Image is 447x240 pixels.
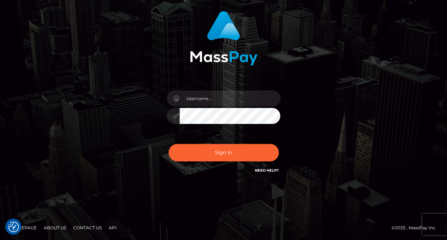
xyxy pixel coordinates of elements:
[106,222,119,233] a: API
[180,90,281,106] input: Username...
[169,144,279,161] button: Sign in
[8,222,39,233] a: Homepage
[41,222,69,233] a: About Us
[392,224,442,232] div: © 2025 , MassPay Inc.
[70,222,105,233] a: Contact Us
[190,11,257,66] img: MassPay Login
[8,221,19,232] button: Consent Preferences
[8,221,19,232] img: Revisit consent button
[255,168,279,173] a: Need Help?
